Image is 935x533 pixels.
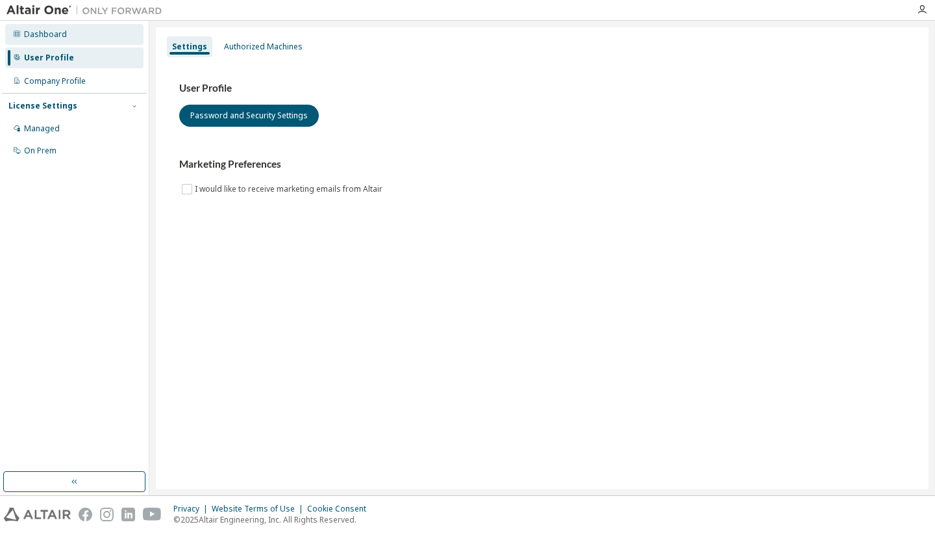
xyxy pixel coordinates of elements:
[173,514,374,525] p: © 2025 Altair Engineering, Inc. All Rights Reserved.
[4,508,71,521] img: altair_logo.svg
[6,4,169,17] img: Altair One
[143,508,162,521] img: youtube.svg
[24,146,56,156] div: On Prem
[173,504,212,514] div: Privacy
[179,82,905,95] h3: User Profile
[79,508,92,521] img: facebook.svg
[24,53,74,63] div: User Profile
[121,508,135,521] img: linkedin.svg
[224,42,303,52] div: Authorized Machines
[307,504,374,514] div: Cookie Consent
[8,101,77,111] div: License Settings
[172,42,207,52] div: Settings
[179,158,905,171] h3: Marketing Preferences
[24,29,67,40] div: Dashboard
[100,508,114,521] img: instagram.svg
[195,181,385,197] label: I would like to receive marketing emails from Altair
[179,105,319,127] button: Password and Security Settings
[212,504,307,514] div: Website Terms of Use
[24,123,60,134] div: Managed
[24,76,86,86] div: Company Profile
